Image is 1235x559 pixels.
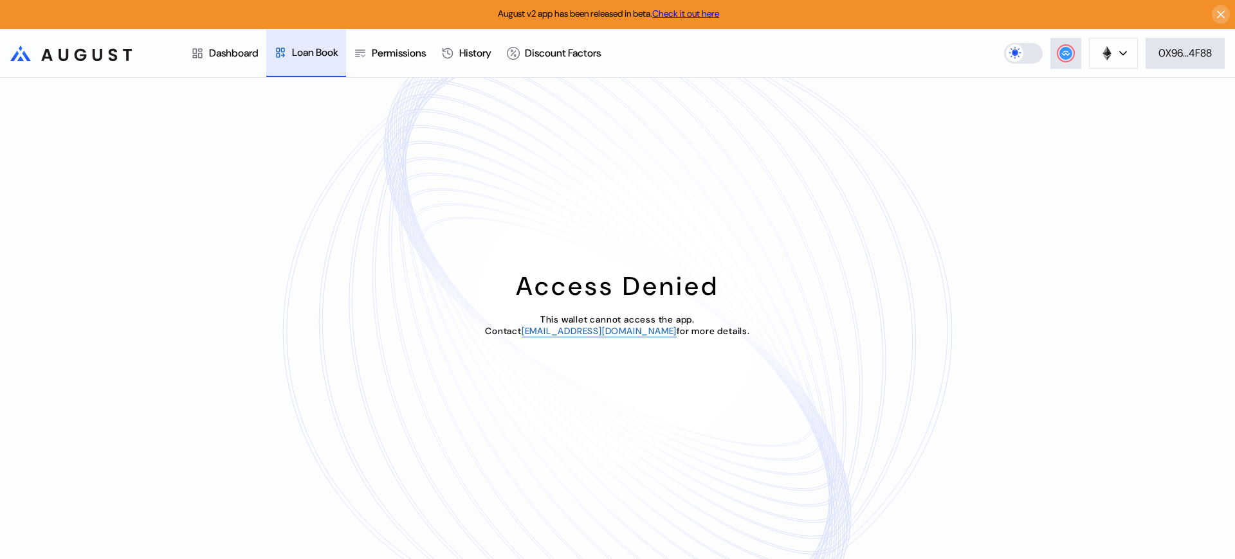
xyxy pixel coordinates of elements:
[434,30,499,77] a: History
[266,30,346,77] a: Loan Book
[1100,46,1114,60] img: chain logo
[485,314,750,337] span: This wallet cannot access the app. Contact for more details.
[522,325,677,337] a: [EMAIL_ADDRESS][DOMAIN_NAME]
[1158,46,1212,60] div: 0X96...4F88
[499,30,608,77] a: Discount Factors
[372,46,426,60] div: Permissions
[292,46,338,59] div: Loan Book
[1146,38,1225,69] button: 0X96...4F88
[346,30,434,77] a: Permissions
[1089,38,1138,69] button: chain logo
[525,46,601,60] div: Discount Factors
[459,46,491,60] div: History
[516,269,719,303] div: Access Denied
[498,8,719,19] span: August v2 app has been released in beta.
[652,8,719,19] a: Check it out here
[209,46,259,60] div: Dashboard
[183,30,266,77] a: Dashboard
